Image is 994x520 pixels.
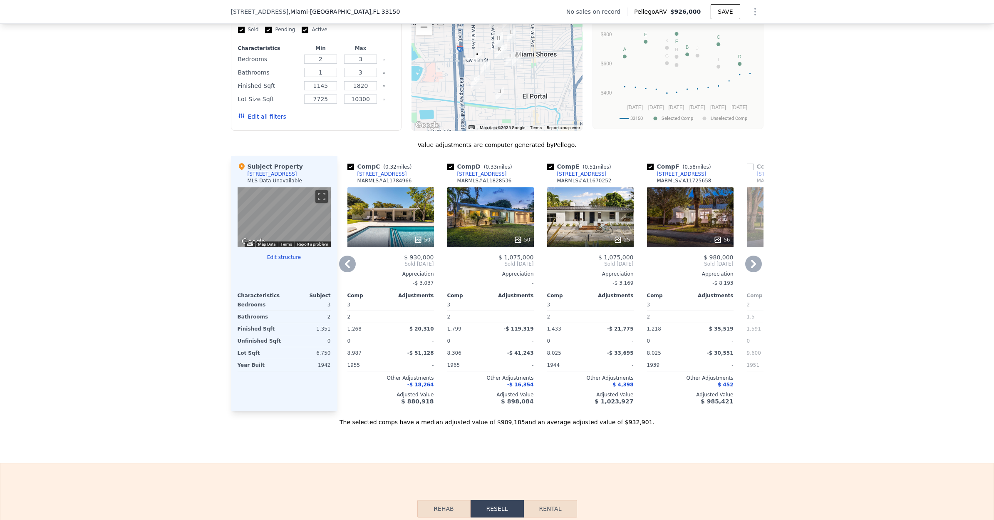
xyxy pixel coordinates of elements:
[286,335,331,347] div: 0
[357,177,412,184] div: MARMLS # A11784966
[347,171,407,177] a: [STREET_ADDRESS]
[600,90,612,96] text: $400
[731,104,747,110] text: [DATE]
[447,311,489,323] div: 2
[495,87,504,102] div: 172 NW 87th St
[391,292,434,299] div: Adjustments
[248,177,302,184] div: MLS Data Unavailable
[238,323,283,335] div: Finished Sqft
[414,236,430,244] div: 50
[747,391,833,398] div: Adjusted Value
[657,171,706,177] div: [STREET_ADDRESS]
[689,104,705,110] text: [DATE]
[598,254,634,261] span: $ 1,075,000
[507,382,534,388] span: -$ 16,354
[648,104,664,110] text: [DATE]
[238,335,283,347] div: Unfinished Sqft
[302,27,308,33] input: Active
[265,26,295,33] label: Pending
[248,171,297,177] div: [STREET_ADDRESS]
[547,162,615,171] div: Comp E
[712,280,733,286] span: -$ 8,193
[347,350,362,356] span: 8,987
[238,93,299,105] div: Lot Size Sqft
[238,347,283,359] div: Lot Sqft
[647,261,734,267] span: Sold [DATE]
[238,112,286,121] button: Edit all filters
[701,398,733,405] span: $ 985,421
[494,32,503,46] div: 150 NW 98th St
[409,326,434,332] span: $ 20,310
[547,359,589,371] div: 1944
[238,27,245,33] input: Sold
[286,359,331,371] div: 1942
[286,347,331,359] div: 6,750
[231,141,763,149] div: Value adjustments are computer generated by Pellego .
[468,125,474,129] button: Keyboard shortcuts
[347,271,434,277] div: Appreciation
[514,236,530,244] div: 50
[392,299,434,311] div: -
[665,53,669,58] text: G
[238,359,283,371] div: Year Built
[280,242,292,246] a: Terms (opens in new tab)
[447,338,451,344] span: 0
[404,254,434,261] span: $ 930,000
[447,350,461,356] span: 8,306
[491,292,534,299] div: Adjustments
[675,39,678,44] text: F
[347,391,434,398] div: Adjusted Value
[457,171,507,177] div: [STREET_ADDRESS]
[347,311,389,323] div: 2
[592,299,634,311] div: -
[692,299,734,311] div: -
[231,411,763,426] div: The selected comps have a median adjusted value of $909,185 and an average adjusted value of $932...
[600,61,612,67] text: $600
[647,302,650,308] span: 3
[382,98,386,101] button: Clear
[447,302,451,308] span: 3
[547,350,561,356] span: 8,025
[447,326,461,332] span: 1,799
[647,311,689,323] div: 2
[607,350,634,356] span: -$ 33,695
[547,171,607,177] a: [STREET_ADDRESS]
[471,500,524,518] button: Resell
[547,271,634,277] div: Appreciation
[238,26,259,33] label: Sold
[240,236,267,247] img: Google
[492,299,534,311] div: -
[647,375,734,381] div: Other Adjustments
[747,171,806,177] a: [STREET_ADDRESS]
[302,26,327,33] label: Active
[288,7,400,16] span: , Miami-[GEOGRAPHIC_DATA]
[530,125,542,130] a: Terms (opens in new tab)
[382,71,386,75] button: Clear
[716,35,720,40] text: C
[357,171,407,177] div: [STREET_ADDRESS]
[747,338,750,344] span: 0
[407,350,434,356] span: -$ 51,128
[747,350,761,356] span: 9,600
[447,261,534,267] span: Sold [DATE]
[585,164,596,170] span: 0.51
[598,23,758,127] div: A chart.
[447,359,489,371] div: 1965
[506,52,515,66] div: 30 NW 94th St
[612,280,633,286] span: -$ 3,169
[711,116,747,121] text: Unselected Comp
[692,359,734,371] div: -
[471,75,480,89] div: 485 NW 89th St
[498,254,534,261] span: $ 1,075,000
[747,359,788,371] div: 1951
[347,326,362,332] span: 1,268
[414,120,441,131] img: Google
[711,4,740,19] button: SAVE
[614,236,630,244] div: 25
[692,311,734,323] div: -
[407,382,434,388] span: -$ 18,264
[492,359,534,371] div: -
[347,338,351,344] span: 0
[265,27,272,33] input: Pending
[447,162,516,171] div: Comp D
